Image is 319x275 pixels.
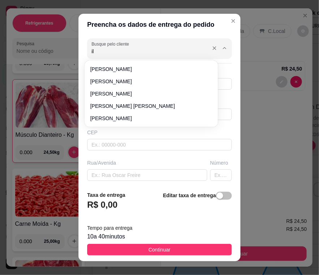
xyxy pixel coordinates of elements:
span: Continuar [149,246,171,254]
h3: R$ 0,00 [87,199,118,211]
span: [PERSON_NAME] [90,115,205,122]
div: Número [210,159,232,166]
button: Close [227,15,239,27]
strong: Taxa de entrega [87,192,126,198]
span: [PERSON_NAME] [PERSON_NAME] [90,102,205,110]
input: Ex.: Rua Oscar Freire [87,169,207,181]
header: Preencha os dados de entrega do pedido [78,14,241,35]
span: Tempo para entrega [87,225,132,231]
strong: Editar taxa de entrega [163,192,216,198]
div: Rua/Avenida [87,159,207,166]
label: Busque pelo cliente [92,41,132,47]
button: Show suggestions [219,42,230,54]
div: 10 a 40 minutos [87,232,232,241]
span: [PERSON_NAME] [90,65,205,73]
button: Show suggestions [209,42,220,54]
input: Busque pelo cliente [92,48,207,55]
input: Ex.: 44 [210,169,232,181]
div: CEP [87,129,232,136]
span: [PERSON_NAME] [90,78,205,85]
input: Ex.: 00000-000 [87,139,232,151]
span: [PERSON_NAME] [90,90,205,97]
div: Suggestions [86,62,217,126]
ul: Suggestions [88,63,216,124]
